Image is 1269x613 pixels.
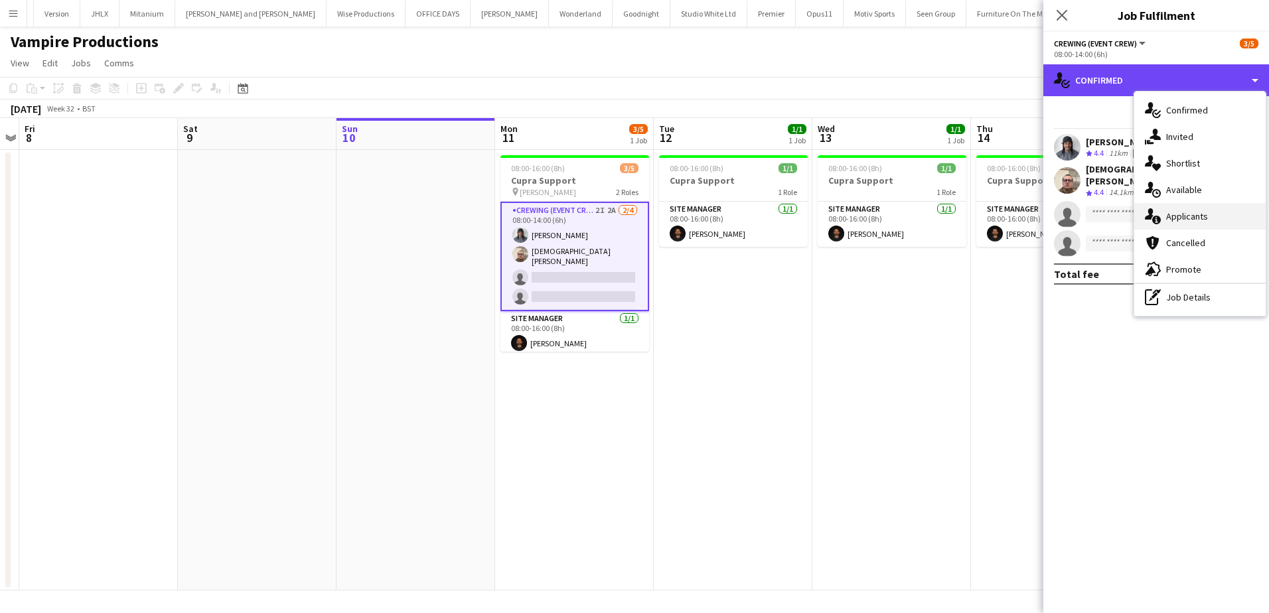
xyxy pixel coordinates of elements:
[936,187,956,197] span: 1 Role
[1086,163,1237,187] div: [DEMOGRAPHIC_DATA][PERSON_NAME]
[80,1,119,27] button: JHLX
[974,130,993,145] span: 14
[498,130,518,145] span: 11
[1133,149,1150,159] span: Fee
[37,54,63,72] a: Edit
[788,124,806,134] span: 1/1
[976,155,1125,247] app-job-card: 08:00-16:00 (8h)1/1Cupra Support1 RoleSite Manager1/108:00-16:00 (8h)[PERSON_NAME]
[818,174,966,186] h3: Cupra Support
[976,123,993,135] span: Thu
[99,54,139,72] a: Comms
[44,103,77,113] span: Week 32
[119,1,175,27] button: Mitanium
[1134,97,1266,123] div: Confirmed
[816,130,835,145] span: 13
[976,174,1125,186] h3: Cupra Support
[66,54,96,72] a: Jobs
[1086,136,1156,148] div: [PERSON_NAME]
[71,57,91,69] span: Jobs
[657,130,674,145] span: 12
[1134,123,1266,150] div: Invited
[620,163,638,173] span: 3/5
[659,155,808,247] app-job-card: 08:00-16:00 (8h)1/1Cupra Support1 RoleSite Manager1/108:00-16:00 (8h)[PERSON_NAME]
[42,57,58,69] span: Edit
[500,155,649,352] app-job-card: 08:00-16:00 (8h)3/5Cupra Support [PERSON_NAME]2 RolesCrewing (Event Crew)2I2A2/408:00-14:00 (6h)[...
[966,1,1066,27] button: Furniture On The Move
[947,135,964,145] div: 1 Job
[778,187,797,197] span: 1 Role
[500,123,518,135] span: Mon
[844,1,906,27] button: Motiv Sports
[1043,7,1269,24] h3: Job Fulfilment
[747,1,796,27] button: Premier
[500,202,649,311] app-card-role: Crewing (Event Crew)2I2A2/408:00-14:00 (6h)[PERSON_NAME][DEMOGRAPHIC_DATA][PERSON_NAME]
[175,1,327,27] button: [PERSON_NAME] and [PERSON_NAME]
[659,123,674,135] span: Tue
[670,1,747,27] button: Studio White Ltd
[659,174,808,186] h3: Cupra Support
[342,123,358,135] span: Sun
[629,124,648,134] span: 3/5
[1130,148,1153,159] div: Crew has different fees then in role
[630,135,647,145] div: 1 Job
[946,124,965,134] span: 1/1
[11,102,41,115] div: [DATE]
[1054,267,1099,281] div: Total fee
[500,174,649,186] h3: Cupra Support
[906,1,966,27] button: Seen Group
[1043,64,1269,96] div: Confirmed
[471,1,549,27] button: [PERSON_NAME]
[1134,203,1266,230] div: Applicants
[340,130,358,145] span: 10
[1054,49,1258,59] div: 08:00-14:00 (6h)
[5,54,35,72] a: View
[1134,150,1266,176] div: Shortlist
[11,57,29,69] span: View
[937,163,956,173] span: 1/1
[976,202,1125,247] app-card-role: Site Manager1/108:00-16:00 (8h)[PERSON_NAME]
[181,130,198,145] span: 9
[1094,148,1104,158] span: 4.4
[616,187,638,197] span: 2 Roles
[25,123,35,135] span: Fri
[183,123,198,135] span: Sat
[549,1,613,27] button: Wonderland
[1054,38,1148,48] button: Crewing (Event Crew)
[1106,187,1136,198] div: 14.1km
[1240,38,1258,48] span: 3/5
[11,32,159,52] h1: Vampire Productions
[1134,284,1266,310] div: Job Details
[34,1,80,27] button: Version
[659,202,808,247] app-card-role: Site Manager1/108:00-16:00 (8h)[PERSON_NAME]
[779,163,797,173] span: 1/1
[987,163,1041,173] span: 08:00-16:00 (8h)
[788,135,806,145] div: 1 Job
[500,311,649,356] app-card-role: Site Manager1/108:00-16:00 (8h)[PERSON_NAME]
[818,155,966,247] app-job-card: 08:00-16:00 (8h)1/1Cupra Support1 RoleSite Manager1/108:00-16:00 (8h)[PERSON_NAME]
[406,1,471,27] button: OFFICE DAYS
[23,130,35,145] span: 8
[327,1,406,27] button: Wise Productions
[818,202,966,247] app-card-role: Site Manager1/108:00-16:00 (8h)[PERSON_NAME]
[828,163,882,173] span: 08:00-16:00 (8h)
[1054,38,1137,48] span: Crewing (Event Crew)
[511,163,565,173] span: 08:00-16:00 (8h)
[818,123,835,135] span: Wed
[1106,148,1130,159] div: 11km
[1134,230,1266,256] div: Cancelled
[670,163,723,173] span: 08:00-16:00 (8h)
[1134,176,1266,203] div: Available
[520,187,576,197] span: [PERSON_NAME]
[1094,187,1104,197] span: 4.4
[613,1,670,27] button: Goodnight
[796,1,844,27] button: Opus11
[104,57,134,69] span: Comms
[82,103,96,113] div: BST
[1134,256,1266,283] div: Promote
